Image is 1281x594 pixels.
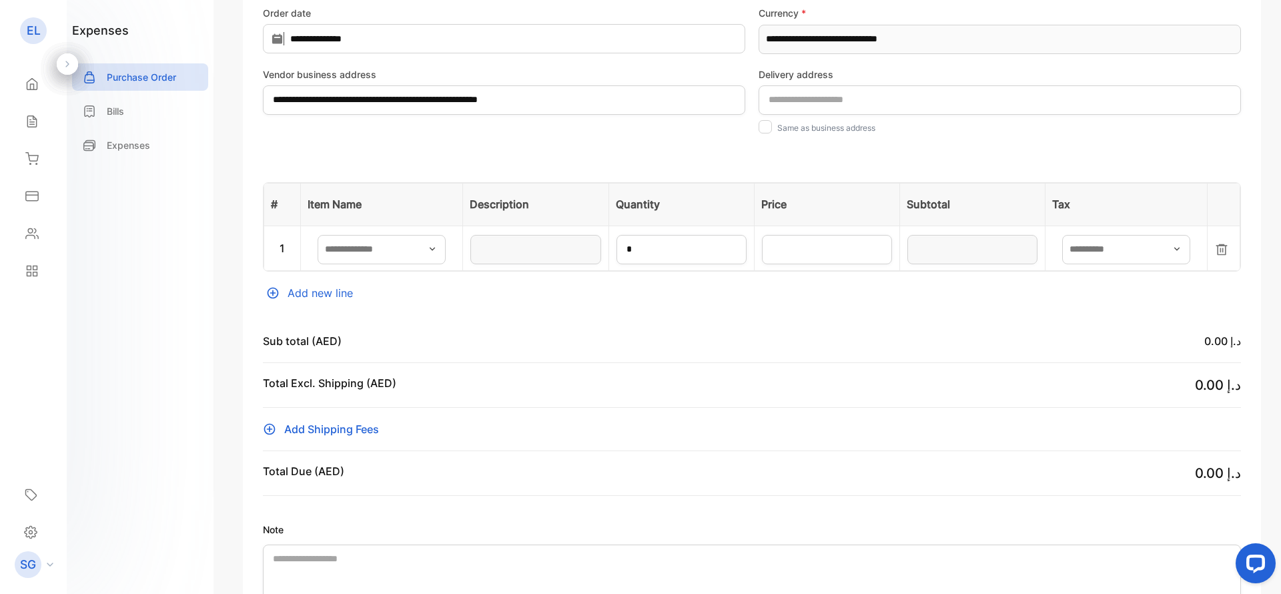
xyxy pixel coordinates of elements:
[263,463,344,479] p: Total Due (AED)
[107,138,150,152] p: Expenses
[759,6,1241,20] label: Currency
[72,97,208,125] a: Bills
[777,123,875,133] label: Same as business address
[20,556,36,573] p: SG
[608,183,754,226] th: Quantity
[463,183,608,226] th: Description
[301,183,463,226] th: Item Name
[1045,183,1208,226] th: Tax
[263,523,1241,537] label: Note
[263,333,342,349] p: Sub total (AED)
[264,226,301,270] td: 1
[1225,538,1281,594] iframe: LiveChat chat widget
[1195,377,1241,393] span: د.إ 0.00
[72,131,208,159] a: Expenses
[263,67,745,81] label: Vendor business address
[72,21,129,39] h1: expenses
[72,63,208,91] a: Purchase Order
[107,104,124,118] p: Bills
[107,70,176,84] p: Purchase Order
[754,183,899,226] th: Price
[263,375,396,395] p: Total Excl. Shipping (AED)
[900,183,1045,226] th: Subtotal
[263,6,745,20] label: Order date
[284,421,379,437] span: Add Shipping Fees
[1195,465,1241,481] span: د.إ 0.00
[263,285,1241,301] div: Add new line
[27,22,41,39] p: EL
[264,183,301,226] th: #
[1204,334,1241,348] span: د.إ 0.00
[759,67,1241,81] label: Delivery address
